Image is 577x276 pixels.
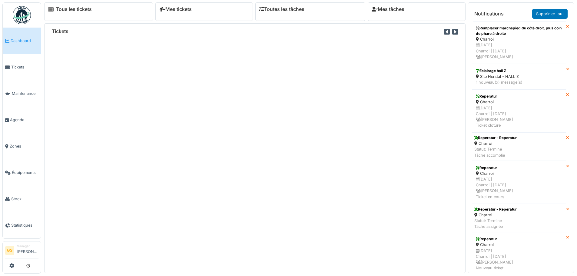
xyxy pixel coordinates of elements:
span: Agenda [10,117,38,123]
div: Reperatur - Reperatur [474,135,517,141]
div: 1 nouveau(x) message(s) [476,79,562,85]
h6: Tickets [52,28,68,34]
div: [DATE] Charroi | [DATE] [PERSON_NAME] Ticket en cours [476,176,562,200]
div: Éclairage hall Z [476,68,562,74]
a: Tickets [3,54,41,80]
a: Stock [3,186,41,212]
div: Reperatur - Reperatur [474,207,517,212]
a: Agenda [3,107,41,133]
div: Charroi [476,171,562,176]
a: Équipements [3,159,41,186]
a: Maintenance [3,80,41,107]
span: Statistiques [11,222,38,228]
div: Site Herstal - HALL Z [476,74,562,79]
div: Charroi [476,36,562,42]
div: Statut: Terminé Tâche assignée [474,218,517,229]
span: Maintenance [12,91,38,96]
span: Dashboard [11,38,38,44]
a: GS Manager[PERSON_NAME] [5,244,38,258]
a: Reperatur - Reperatur Charroi Statut: TerminéTâche accomplie [472,132,566,161]
a: Mes tickets [159,6,192,12]
img: Badge_color-CXgf-gQk.svg [13,6,31,24]
a: Remplacer marchepied du côté droit, plus coin de phare à droite Charroi [DATE]Charroi | [DATE] [P... [472,21,566,64]
a: Toutes les tâches [259,6,304,12]
div: Charroi [476,242,562,248]
div: Reperatur [476,94,562,99]
div: Charroi [476,99,562,105]
div: Reperatur [476,236,562,242]
div: Reperatur [476,165,562,171]
a: Zones [3,133,41,159]
a: Reperatur Charroi [DATE]Charroi | [DATE] [PERSON_NAME]Nouveau ticket [472,232,566,275]
div: Charroi [474,212,517,218]
div: [DATE] Charroi | [DATE] [PERSON_NAME] Ticket clotûré [476,105,562,128]
h6: Notifications [474,11,504,17]
a: Éclairage hall Z Site Herstal - HALL Z 1 nouveau(x) message(s) [472,64,566,89]
span: Tickets [11,64,38,70]
a: Dashboard [3,28,41,54]
a: Statistiques [3,212,41,238]
div: Remplacer marchepied du côté droit, plus coin de phare à droite [476,25,562,36]
a: Supprimer tout [532,9,568,19]
div: Charroi [474,141,517,146]
a: Tous les tickets [56,6,92,12]
a: Reperatur Charroi [DATE]Charroi | [DATE] [PERSON_NAME]Ticket clotûré [472,89,566,132]
div: Manager [17,244,38,248]
li: GS [5,246,14,255]
a: Reperatur - Reperatur Charroi Statut: TerminéTâche assignée [472,204,566,232]
span: Stock [11,196,38,202]
span: Zones [10,143,38,149]
a: Mes tâches [372,6,404,12]
span: Équipements [12,170,38,175]
li: [PERSON_NAME] [17,244,38,257]
div: [DATE] Charroi | [DATE] [PERSON_NAME] [476,42,562,60]
a: Reperatur Charroi [DATE]Charroi | [DATE] [PERSON_NAME]Ticket en cours [472,161,566,204]
div: [DATE] Charroi | [DATE] [PERSON_NAME] Nouveau ticket [476,248,562,271]
div: Statut: Terminé Tâche accomplie [474,146,517,158]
